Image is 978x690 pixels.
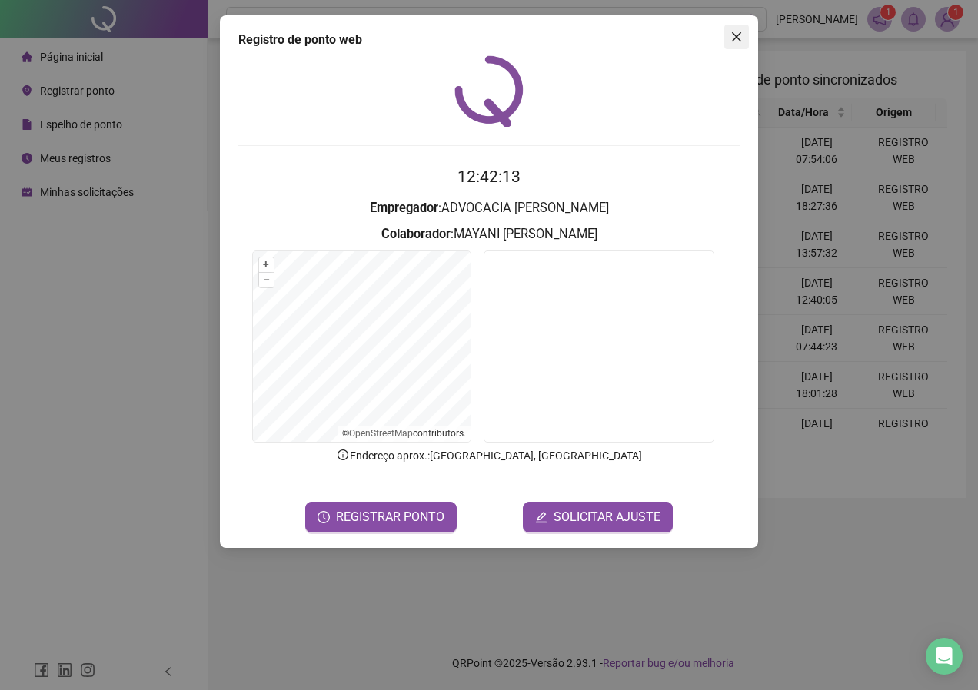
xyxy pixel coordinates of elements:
[336,448,350,462] span: info-circle
[523,502,673,532] button: editSOLICITAR AJUSTE
[336,508,444,526] span: REGISTRAR PONTO
[349,428,413,439] a: OpenStreetMap
[238,31,740,49] div: Registro de ponto web
[730,31,743,43] span: close
[342,428,466,439] li: © contributors.
[259,257,274,272] button: +
[259,273,274,287] button: –
[457,168,521,186] time: 12:42:13
[238,447,740,464] p: Endereço aprox. : [GEOGRAPHIC_DATA], [GEOGRAPHIC_DATA]
[370,201,438,215] strong: Empregador
[318,511,330,523] span: clock-circle
[554,508,660,526] span: SOLICITAR AJUSTE
[238,198,740,218] h3: : ADVOCACIA [PERSON_NAME]
[926,638,963,675] div: Open Intercom Messenger
[454,55,524,127] img: QRPoint
[535,511,547,523] span: edit
[381,227,451,241] strong: Colaborador
[238,224,740,244] h3: : MAYANI [PERSON_NAME]
[305,502,457,532] button: REGISTRAR PONTO
[724,25,749,49] button: Close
